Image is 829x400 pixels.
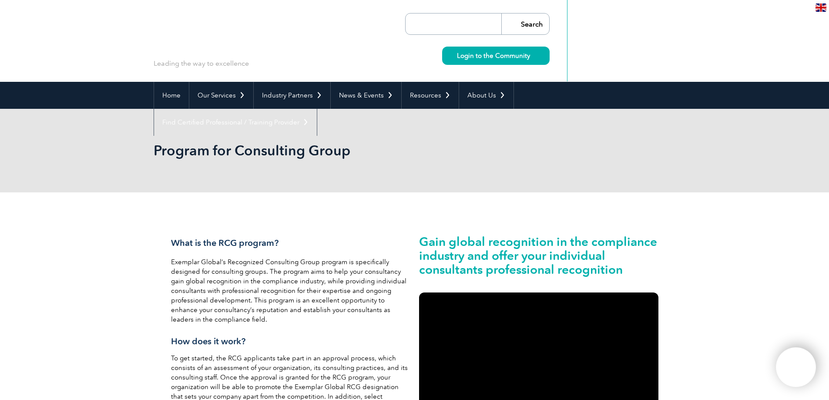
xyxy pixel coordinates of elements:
a: Resources [402,82,459,109]
a: Login to the Community [442,47,550,65]
img: svg+xml;nitro-empty-id=MTg5MjoxMTY=-1;base64,PHN2ZyB2aWV3Qm94PSIwIDAgNDAwIDQwMCIgd2lkdGg9IjQwMCIg... [785,356,807,378]
a: News & Events [331,82,401,109]
a: Our Services [189,82,253,109]
h2: Program for Consulting Group [154,144,519,158]
img: svg+xml;nitro-empty-id=MzY0OjIyMw==-1;base64,PHN2ZyB2aWV3Qm94PSIwIDAgMTEgMTEiIHdpZHRoPSIxMSIgaGVp... [530,53,535,58]
input: Search [501,13,549,34]
a: About Us [459,82,514,109]
img: en [816,3,826,12]
span: What is the RCG program? [171,238,279,248]
a: Home [154,82,189,109]
p: Leading the way to excellence [154,59,249,68]
a: Industry Partners [254,82,330,109]
h3: How does it work? [171,336,410,347]
p: Exemplar Global’s Recognized Consulting Group program is specifically designed for consulting gro... [171,257,410,324]
a: Find Certified Professional / Training Provider [154,109,317,136]
h2: Gain global recognition in the compliance industry and offer your individual consultants professi... [419,235,658,276]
